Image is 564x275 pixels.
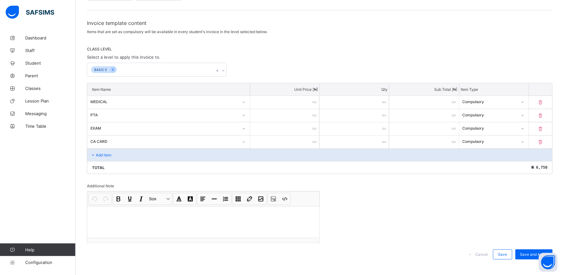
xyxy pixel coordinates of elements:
span: Save [498,252,507,257]
span: Parent [25,73,76,78]
p: Item Type [461,87,527,92]
span: Select a level to apply this invoice to. [87,55,160,60]
span: Student [25,61,76,66]
span: Dashboard [25,35,76,40]
div: BASIC 5 [91,66,110,73]
div: MEDICAL [90,99,239,104]
button: Italic [136,194,147,204]
button: Table [233,194,244,204]
span: Staff [25,48,76,53]
button: List [220,194,231,204]
button: Bold [113,194,124,204]
div: PTA [90,113,239,117]
span: Configuration [25,260,75,265]
span: Time Table [25,124,76,129]
p: Add item [96,153,111,157]
button: Redo [101,194,111,204]
span: Save and Apply [520,252,548,257]
span: CLASS LEVEL [87,47,553,51]
span: Items that are set as compulsory will be available in every student's invoice in the level select... [87,29,268,34]
button: Open asap [539,253,558,272]
button: Underline [124,194,135,204]
span: Classes [25,86,76,91]
p: Sub Total [ ₦ ] [391,87,457,92]
span: Additional Note [87,184,114,188]
div: Compulsory [463,139,517,144]
button: Font Color [174,194,184,204]
div: Compulsory [463,113,517,117]
button: Link [244,194,255,204]
button: Undo [89,194,100,204]
div: Compulsory [463,126,517,131]
p: Total [92,165,105,170]
span: Help [25,247,75,252]
div: CA CARD [90,139,239,144]
button: Code view [279,194,290,204]
p: Item Name [92,87,245,92]
img: safsims [6,6,54,19]
button: Show blocks [268,194,279,204]
span: Invoice template content [87,20,553,26]
button: Image [256,194,266,204]
span: Messaging [25,111,76,116]
span: Lesson Plan [25,98,76,103]
p: Unit Price [ ₦ ] [252,87,318,92]
span: ₦ 6,750 [532,165,548,170]
button: Size [147,194,172,204]
div: Compulsory [463,99,517,104]
button: Highlight Color [185,194,196,204]
p: Qty [321,87,388,92]
div: EXAM [90,126,239,131]
button: Horizontal line [209,194,220,204]
button: Align [198,194,208,204]
span: Cancel [475,252,488,257]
